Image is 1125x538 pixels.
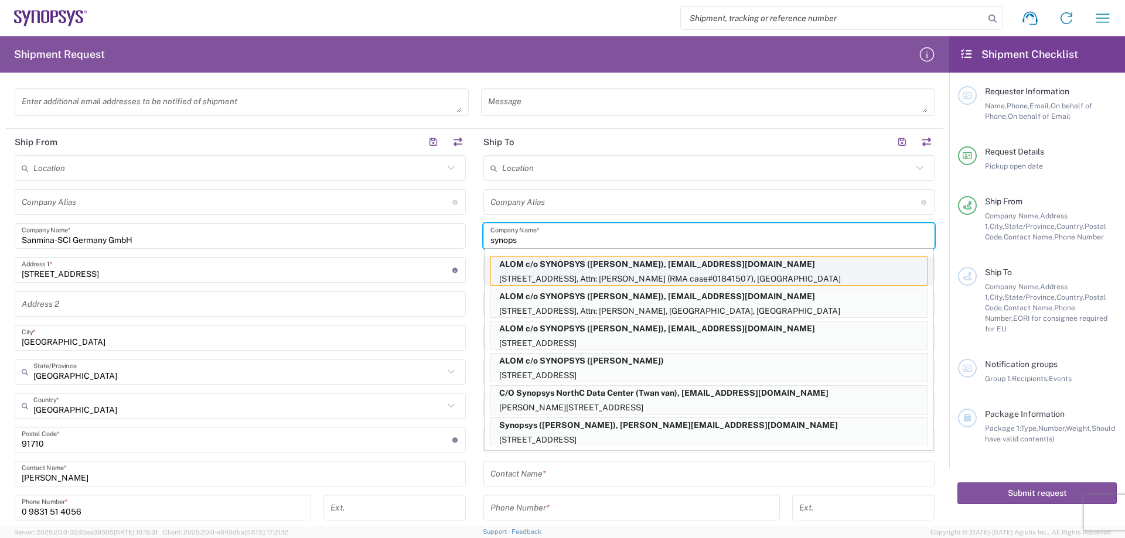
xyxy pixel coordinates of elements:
[163,529,288,536] span: Client: 2025.20.0-e640dba
[985,268,1012,277] span: Ship To
[985,147,1044,156] span: Request Details
[491,400,927,415] p: [PERSON_NAME][STREET_ADDRESS]
[491,257,927,272] p: ALOM c/o SYNOPSYS (Lisa Young), synopsyssupport@alom.com
[990,293,1004,301] span: City,
[491,304,927,318] p: [STREET_ADDRESS], Attn: [PERSON_NAME], [GEOGRAPHIC_DATA], [GEOGRAPHIC_DATA]
[985,424,1021,433] span: Package 1:
[1056,222,1085,231] span: Country,
[960,47,1078,61] h2: Shipment Checklist
[244,529,288,536] span: [DATE] 17:21:12
[1004,293,1056,301] span: State/Province,
[985,409,1065,419] span: Package Information
[1066,424,1092,433] span: Weight,
[990,222,1004,231] span: City,
[14,529,158,536] span: Server: 2025.20.0-32d5ea39505
[985,211,1040,220] span: Company Name,
[14,47,105,61] h2: Shipment Request
[114,529,158,536] span: [DATE] 10:18:31
[985,87,1069,96] span: Requester Information
[491,321,927,336] p: ALOM c/o SYNOPSYS (Nirali Trivedi), synopsyssupport@alom.com
[491,289,927,304] p: ALOM c/o SYNOPSYS (Lisa Young), synopsyssupport@alom.com
[15,136,57,148] h2: Ship From
[985,314,1107,333] span: EORI for consignee required for EU
[985,282,1040,291] span: Company Name,
[1054,232,1104,241] span: Phone Number
[985,197,1022,206] span: Ship From
[1021,424,1038,433] span: Type,
[1008,112,1071,121] span: On behalf of Email
[1004,232,1054,241] span: Contact Name,
[491,272,927,286] p: [STREET_ADDRESS], Attn: [PERSON_NAME] (RMA case#01841507), [GEOGRAPHIC_DATA]
[491,433,927,447] p: [STREET_ADDRESS]
[985,162,1043,170] span: Pickup open date
[491,386,927,400] p: C/O Synopsys NorthC Data Center (Twan van), vanaalst@synopsys.com
[1056,293,1085,301] span: Country,
[491,418,927,433] p: Synopsys (Bruce Prickett Jr.), brucep@synopsys.com
[491,368,927,383] p: [STREET_ADDRESS]
[1049,374,1072,383] span: Events
[1004,303,1054,312] span: Contact Name,
[1038,424,1066,433] span: Number,
[491,354,927,368] p: ALOM c/o SYNOPSYS (Rafael Chacon)
[957,482,1117,504] button: Submit request
[681,7,984,29] input: Shipment, tracking or reference number
[1012,374,1049,383] span: Recipients,
[512,528,541,535] a: Feedback
[985,359,1058,369] span: Notification groups
[1007,101,1029,110] span: Phone,
[483,136,514,148] h2: Ship To
[985,101,1007,110] span: Name,
[1004,222,1056,231] span: State/Province,
[491,336,927,351] p: [STREET_ADDRESS]
[985,374,1012,383] span: Group 1:
[930,527,1111,537] span: Copyright © [DATE]-[DATE] Agistix Inc., All Rights Reserved
[483,528,512,535] a: Support
[1029,101,1051,110] span: Email,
